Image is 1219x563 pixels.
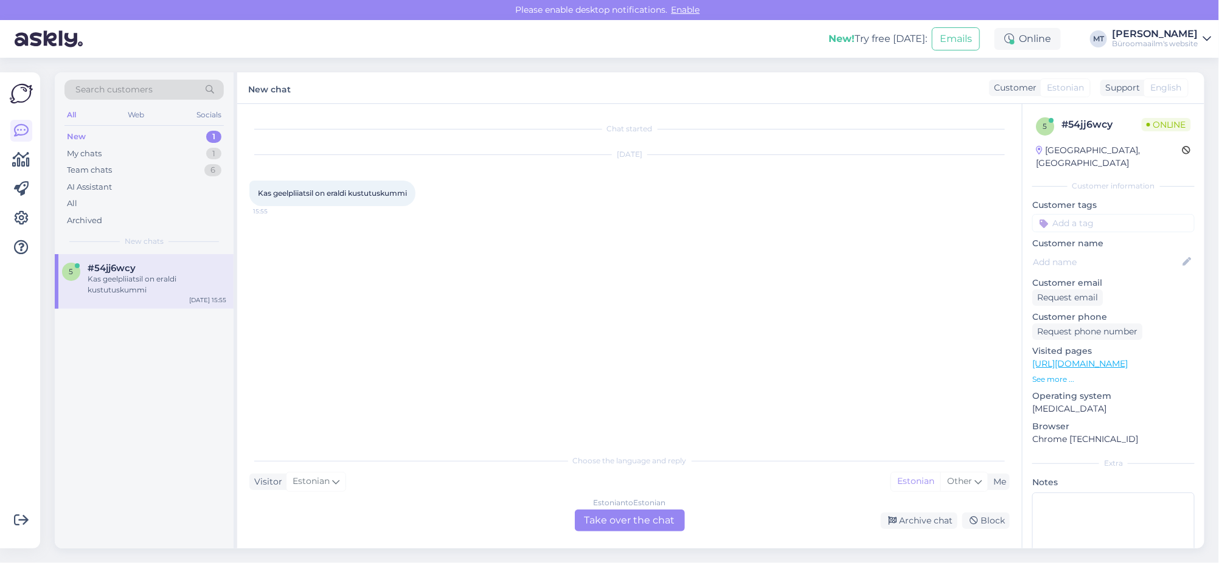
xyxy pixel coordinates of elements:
span: 15:55 [253,207,299,216]
div: Archive chat [881,513,957,529]
div: All [64,107,78,123]
div: Choose the language and reply [249,455,1010,466]
p: Customer tags [1032,199,1195,212]
div: Customer [989,81,1037,94]
span: Other [947,475,972,486]
div: MT [1090,30,1107,47]
div: Extra [1032,458,1195,469]
p: Customer phone [1032,311,1195,323]
p: Chrome [TECHNICAL_ID] [1032,433,1195,446]
span: Estonian [1047,81,1084,94]
div: 1 [206,131,221,143]
div: Block [962,513,1010,529]
div: 1 [206,148,221,160]
div: [GEOGRAPHIC_DATA], [GEOGRAPHIC_DATA] [1036,144,1183,170]
div: Estonian [891,472,940,491]
p: Browser [1032,420,1195,433]
span: Enable [668,4,704,15]
span: Search customers [75,83,153,96]
div: Archived [67,215,102,227]
span: Online [1142,118,1191,131]
div: Estonian to Estonian [594,497,666,508]
div: All [67,198,77,210]
div: Socials [194,107,224,123]
div: New [67,131,86,143]
p: See more ... [1032,374,1195,385]
div: Customer information [1032,181,1195,192]
p: Customer email [1032,277,1195,289]
span: New chats [125,236,164,247]
span: 5 [1043,122,1047,131]
div: AI Assistant [67,181,112,193]
p: Operating system [1032,390,1195,402]
img: Askly Logo [10,82,33,105]
div: My chats [67,148,102,160]
button: Emails [932,27,980,50]
div: Online [995,28,1061,50]
div: Team chats [67,164,112,176]
div: [DATE] [249,149,1010,160]
div: Support [1100,81,1140,94]
p: Visited pages [1032,345,1195,357]
div: Web [126,107,147,123]
a: [URL][DOMAIN_NAME] [1032,358,1128,369]
label: New chat [248,80,291,96]
input: Add a tag [1032,214,1195,232]
div: Request phone number [1032,323,1142,340]
p: Notes [1032,476,1195,489]
a: [PERSON_NAME]Büroomaailm's website [1112,29,1212,49]
p: [MEDICAL_DATA] [1032,402,1195,415]
div: Visitor [249,475,282,488]
span: #54jj6wcy [88,263,136,274]
div: [PERSON_NAME] [1112,29,1198,39]
span: Estonian [293,475,330,488]
div: Chat started [249,123,1010,134]
p: Customer name [1032,237,1195,250]
input: Add name [1033,255,1181,269]
div: Take over the chat [575,509,685,531]
span: English [1150,81,1182,94]
div: [DATE] 15:55 [189,295,226,305]
div: 6 [204,164,221,176]
div: Büroomaailm's website [1112,39,1198,49]
div: Kas geelpliiatsil on eraldi kustutuskummi [88,274,226,295]
div: Try free [DATE]: [828,32,927,46]
div: Me [988,475,1006,488]
span: Kas geelpliiatsil on eraldi kustutuskummi [258,188,407,198]
div: # 54jj6wcy [1061,117,1142,132]
div: Request email [1032,289,1103,306]
b: New! [828,33,855,44]
span: 5 [69,267,74,276]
